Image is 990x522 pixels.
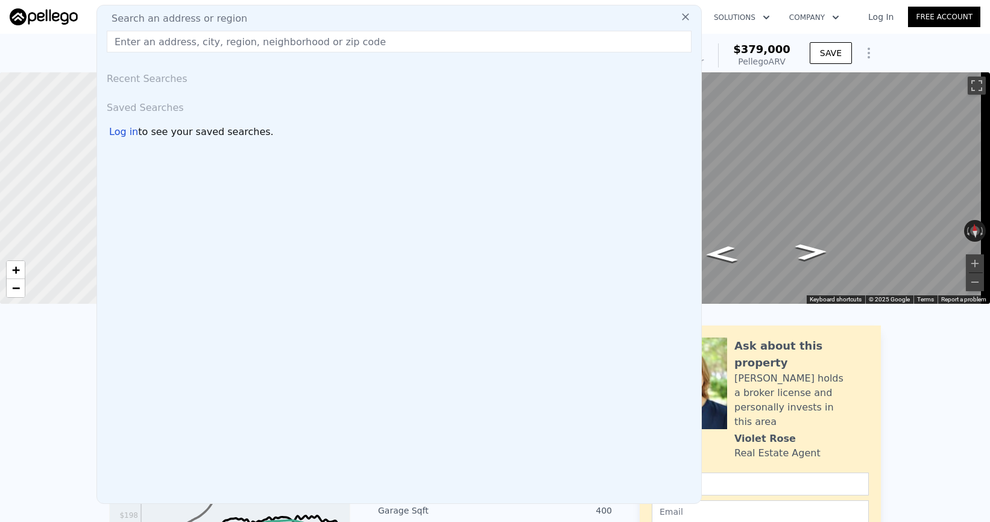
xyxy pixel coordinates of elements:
button: Company [780,7,849,28]
div: Ask about this property [734,338,869,371]
button: Zoom in [966,254,984,272]
div: Street View [552,72,990,304]
button: Show Options [857,41,881,65]
div: Violet Rose [734,432,796,446]
span: + [12,262,20,277]
span: Search an address or region [102,11,247,26]
a: Terms (opens in new tab) [917,296,934,303]
div: Pellego ARV [733,55,790,68]
span: $379,000 [733,43,790,55]
a: Report a problem [941,296,986,303]
path: Go East, 44th St W [781,240,842,264]
div: Garage Sqft [378,505,495,517]
tspan: $198 [119,511,138,520]
button: Solutions [704,7,780,28]
div: 400 [495,505,612,517]
div: Map [552,72,990,304]
button: Keyboard shortcuts [810,295,862,304]
input: Name [652,473,869,495]
div: [PERSON_NAME] holds a broker license and personally invests in this area [734,371,869,429]
img: Pellego [10,8,78,25]
a: Free Account [908,7,980,27]
button: Toggle fullscreen view [968,77,986,95]
a: Zoom out [7,279,25,297]
button: Rotate counterclockwise [964,220,971,242]
button: Rotate clockwise [980,220,986,242]
div: Real Estate Agent [734,446,821,461]
div: Saved Searches [102,91,696,120]
a: Zoom in [7,261,25,279]
span: © 2025 Google [869,296,910,303]
a: Log In [854,11,908,23]
path: Go West, 44th St W [692,242,752,266]
div: Log in [109,125,138,139]
button: SAVE [810,42,852,64]
button: Reset the view [970,219,980,242]
span: − [12,280,20,295]
input: Enter an address, city, region, neighborhood or zip code [107,31,692,52]
span: to see your saved searches. [138,125,273,139]
button: Zoom out [966,273,984,291]
div: Recent Searches [102,62,696,91]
